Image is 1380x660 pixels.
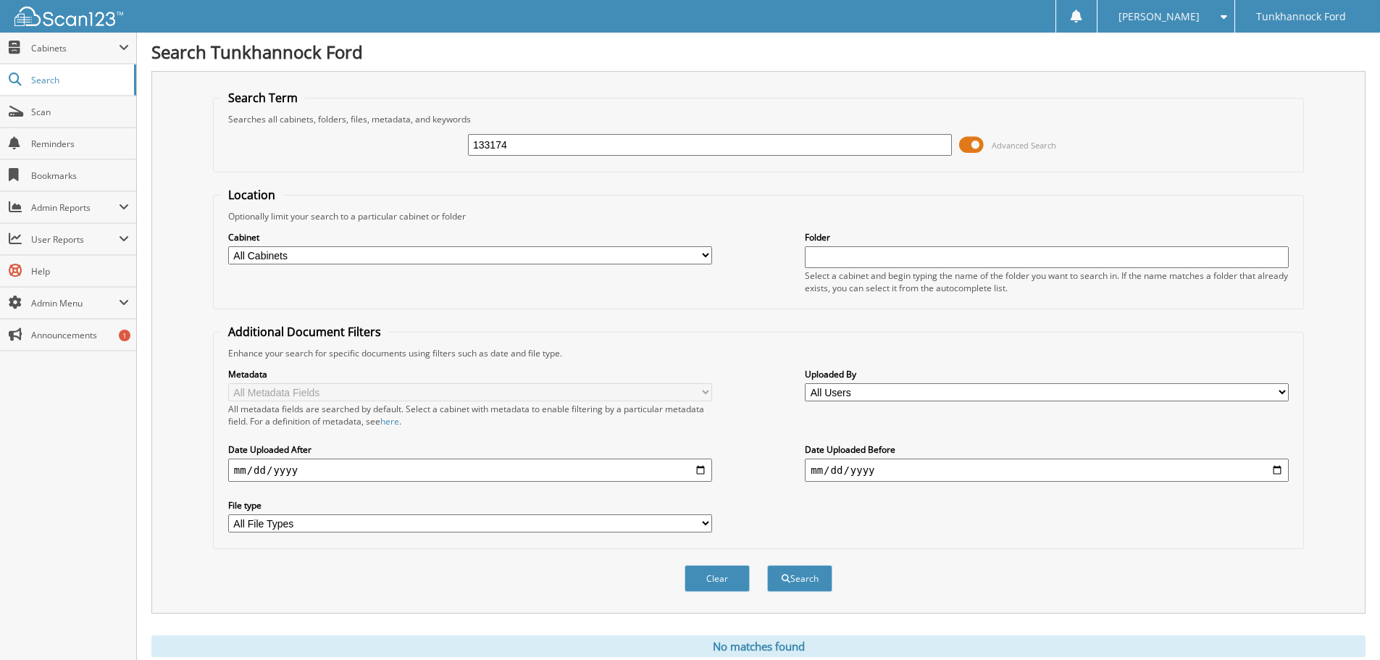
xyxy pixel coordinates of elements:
[228,499,712,511] label: File type
[1118,12,1200,21] span: [PERSON_NAME]
[221,210,1296,222] div: Optionally limit your search to a particular cabinet or folder
[221,187,283,203] legend: Location
[805,443,1289,456] label: Date Uploaded Before
[992,140,1056,151] span: Advanced Search
[31,170,129,182] span: Bookmarks
[14,7,123,26] img: scan123-logo-white.svg
[31,329,129,341] span: Announcements
[805,231,1289,243] label: Folder
[31,265,129,277] span: Help
[221,324,388,340] legend: Additional Document Filters
[805,459,1289,482] input: end
[228,368,712,380] label: Metadata
[1256,12,1346,21] span: Tunkhannock Ford
[31,138,129,150] span: Reminders
[767,565,832,592] button: Search
[151,635,1366,657] div: No matches found
[119,330,130,341] div: 1
[221,90,305,106] legend: Search Term
[31,297,119,309] span: Admin Menu
[221,347,1296,359] div: Enhance your search for specific documents using filters such as date and file type.
[221,113,1296,125] div: Searches all cabinets, folders, files, metadata, and keywords
[228,231,712,243] label: Cabinet
[228,403,712,427] div: All metadata fields are searched by default. Select a cabinet with metadata to enable filtering b...
[31,74,127,86] span: Search
[380,415,399,427] a: here
[31,201,119,214] span: Admin Reports
[228,443,712,456] label: Date Uploaded After
[31,42,119,54] span: Cabinets
[805,270,1289,294] div: Select a cabinet and begin typing the name of the folder you want to search in. If the name match...
[151,40,1366,64] h1: Search Tunkhannock Ford
[31,106,129,118] span: Scan
[805,368,1289,380] label: Uploaded By
[685,565,750,592] button: Clear
[228,459,712,482] input: start
[31,233,119,246] span: User Reports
